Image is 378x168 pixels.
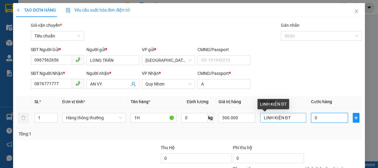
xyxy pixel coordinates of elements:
[34,31,80,40] span: Tiêu chuẩn
[66,8,130,12] span: Yêu cầu xuất hóa đơn điện tử
[86,46,140,53] div: Người gửi
[145,56,191,65] span: Đà Lạt
[198,46,251,53] div: CMND/Passport
[353,115,359,120] span: plus
[198,70,251,77] div: CMND/Passport
[86,70,140,77] div: Người nhận
[19,113,28,123] button: delete
[66,8,71,13] img: icon
[19,131,146,137] div: Tổng: 1
[258,96,309,108] th: Ghi chú
[145,79,191,89] span: Quy Nhơn
[311,99,332,104] span: Cước hàng
[34,99,39,104] span: SL
[219,99,241,104] span: Giá trị hàng
[31,70,84,77] div: SĐT Người Nhận
[348,3,365,20] button: Close
[260,113,306,123] input: Ghi Chú
[219,113,255,123] input: 0
[353,113,359,123] button: plus
[131,113,177,123] input: VD: Bàn, Ghế
[354,9,359,14] span: close
[62,99,85,104] span: Đơn vị tính
[75,81,80,86] span: phone
[161,145,175,150] span: Thu Hộ
[75,57,80,62] span: phone
[131,82,136,86] span: user-add
[16,8,20,12] span: plus
[31,46,84,53] div: SĐT Người Gửi
[233,144,304,153] div: Phí thu hộ
[142,46,195,53] div: VP gửi
[142,71,159,76] span: VP Nhận
[66,113,122,122] span: Hàng thông thường
[281,23,299,28] label: Gán nhãn
[187,99,208,104] span: Định lượng
[257,99,289,109] div: LINH KIỆN ĐT
[208,113,214,123] span: kg
[131,99,150,104] span: Tên hàng
[16,8,56,12] span: TẠO ĐƠN HÀNG
[31,23,62,28] span: Gói vận chuyển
